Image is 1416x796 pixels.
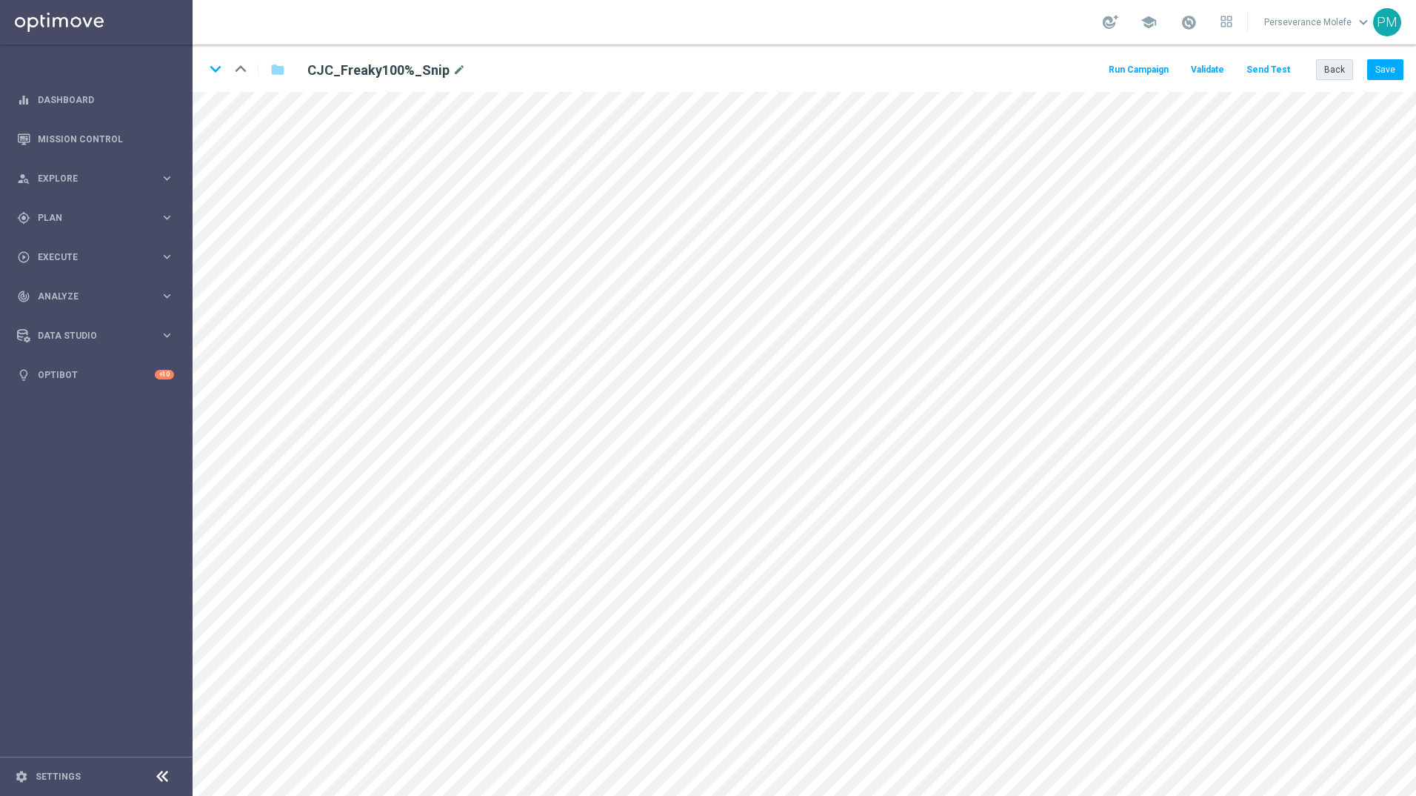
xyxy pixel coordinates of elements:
[17,211,160,225] div: Plan
[17,251,160,264] div: Execute
[16,94,175,106] button: equalizer Dashboard
[17,172,30,185] i: person_search
[16,173,175,185] button: person_search Explore keyboard_arrow_right
[1106,60,1171,80] button: Run Campaign
[16,212,175,224] button: gps_fixed Plan keyboard_arrow_right
[38,331,160,340] span: Data Studio
[17,355,174,394] div: Optibot
[16,291,175,302] button: track_changes Analyze keyboard_arrow_right
[17,80,174,119] div: Dashboard
[269,58,287,82] button: folder
[1367,59,1403,80] button: Save
[307,62,450,79] h2: CJC_Freaky100%_Snip
[17,172,160,185] div: Explore
[1373,8,1401,36] div: PM
[16,369,175,381] button: lightbulb Optibot +10
[38,213,160,222] span: Plan
[160,171,174,185] i: keyboard_arrow_right
[204,58,227,80] i: keyboard_arrow_down
[38,80,174,119] a: Dashboard
[38,355,155,394] a: Optibot
[38,253,160,262] span: Execute
[38,174,160,183] span: Explore
[38,292,160,301] span: Analyze
[38,119,174,159] a: Mission Control
[1316,59,1353,80] button: Back
[1244,60,1292,80] button: Send Test
[1189,60,1226,80] button: Validate
[17,251,30,264] i: play_circle_outline
[17,290,160,303] div: Analyze
[155,370,174,379] div: +10
[160,328,174,342] i: keyboard_arrow_right
[160,250,174,264] i: keyboard_arrow_right
[16,330,175,342] button: Data Studio keyboard_arrow_right
[17,119,174,159] div: Mission Control
[15,770,28,783] i: settings
[160,210,174,225] i: keyboard_arrow_right
[1191,64,1224,75] span: Validate
[270,61,285,79] i: folder
[16,133,175,145] button: Mission Control
[160,289,174,303] i: keyboard_arrow_right
[17,93,30,107] i: equalizer
[36,772,81,781] a: Settings
[17,329,160,342] div: Data Studio
[17,368,30,382] i: lightbulb
[17,211,30,225] i: gps_fixed
[1355,14,1372,30] span: keyboard_arrow_down
[1263,11,1373,33] a: Perseverance Molefekeyboard_arrow_down
[16,251,175,263] button: play_circle_outline Execute keyboard_arrow_right
[17,290,30,303] i: track_changes
[452,62,466,79] i: mode_edit
[1141,14,1157,30] span: school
